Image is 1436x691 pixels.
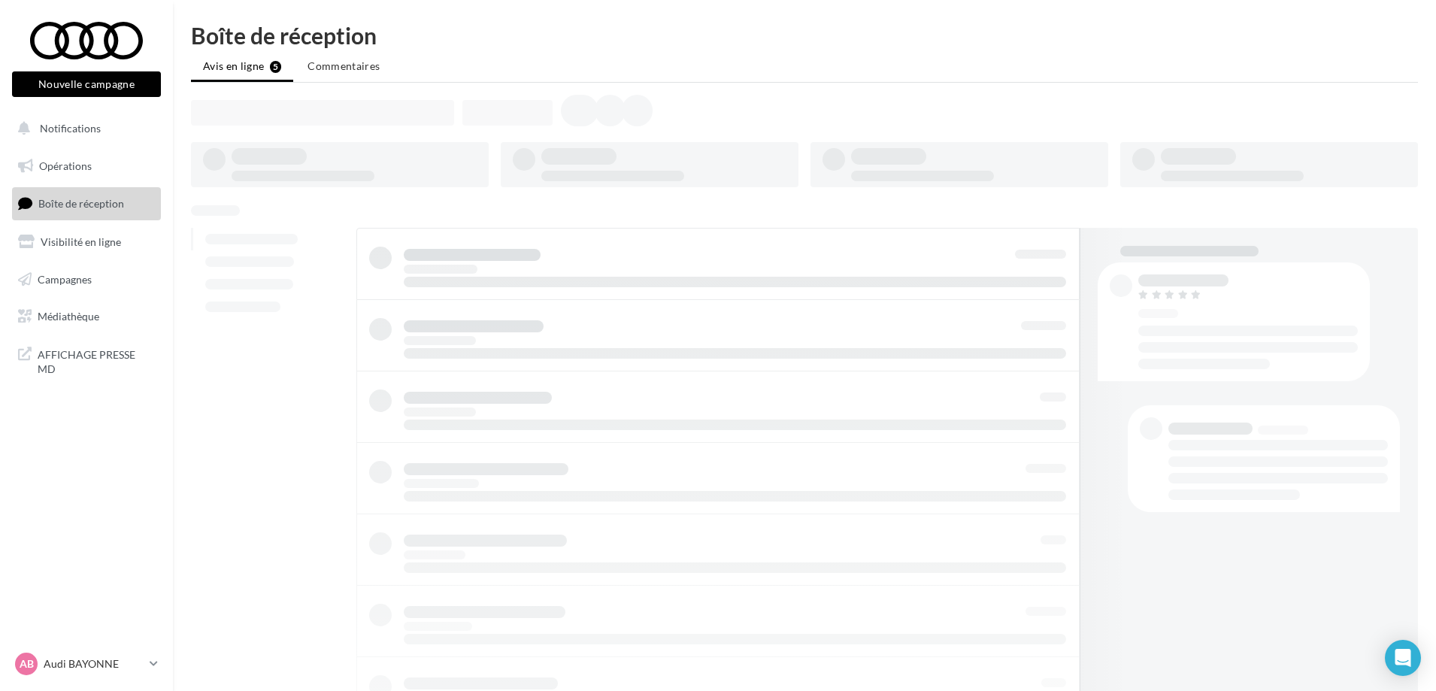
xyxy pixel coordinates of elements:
[9,264,164,295] a: Campagnes
[38,310,99,323] span: Médiathèque
[1385,640,1421,676] div: Open Intercom Messenger
[38,197,124,210] span: Boîte de réception
[9,226,164,258] a: Visibilité en ligne
[20,656,34,671] span: AB
[9,338,164,383] a: AFFICHAGE PRESSE MD
[39,159,92,172] span: Opérations
[9,301,164,332] a: Médiathèque
[38,344,155,377] span: AFFICHAGE PRESSE MD
[191,24,1418,47] div: Boîte de réception
[38,272,92,285] span: Campagnes
[9,150,164,182] a: Opérations
[40,122,101,135] span: Notifications
[44,656,144,671] p: Audi BAYONNE
[41,235,121,248] span: Visibilité en ligne
[9,113,158,144] button: Notifications
[307,59,380,72] span: Commentaires
[12,650,161,678] a: AB Audi BAYONNE
[9,187,164,220] a: Boîte de réception
[12,71,161,97] button: Nouvelle campagne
